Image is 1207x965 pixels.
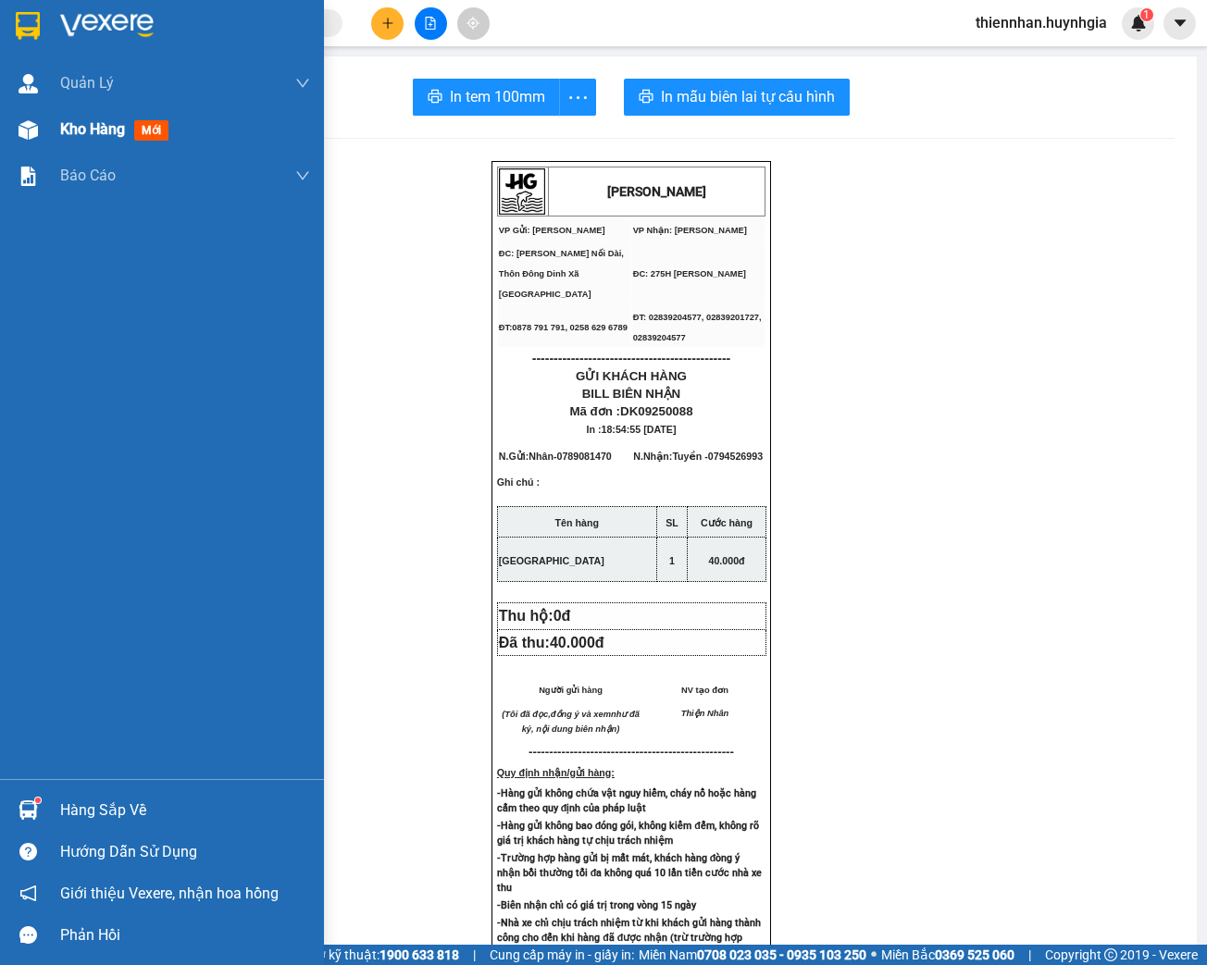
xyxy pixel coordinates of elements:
button: caret-down [1163,7,1196,40]
span: | [473,945,476,965]
span: VP Nhận: [PERSON_NAME] [633,226,747,235]
strong: -Hàng gửi không bao đóng gói, không kiểm đếm, không rõ giá trị khách hàng tự chịu trách nhiệm [497,820,759,847]
span: down [295,76,310,91]
span: - [554,451,612,462]
span: ĐC: [PERSON_NAME] Nối Dài, Thôn Đông Dinh Xã [GEOGRAPHIC_DATA] [499,249,624,299]
img: warehouse-icon [19,800,38,820]
span: 0789081470 [556,451,611,462]
span: Miền Nam [639,945,866,965]
span: In tem 100mm [450,85,545,108]
div: Tuyền [177,57,325,80]
div: [PERSON_NAME] [177,16,325,57]
span: Giới thiệu Vexere, nhận hoa hồng [60,882,279,905]
span: 40.000đ [550,635,604,650]
span: Ghi chú : [497,476,540,502]
span: Mã đơn : [569,404,692,418]
strong: -Hàng gửi không chứa vật nguy hiểm, cháy nổ hoặc hàng cấm theo quy định của pháp luật [497,787,756,814]
span: Hỗ trợ kỹ thuật: [289,945,459,965]
span: Người gửi hàng [539,686,603,695]
span: file-add [424,17,437,30]
span: mới [134,120,168,141]
img: warehouse-icon [19,74,38,93]
button: file-add [415,7,447,40]
span: Kho hàng [60,120,125,138]
span: [GEOGRAPHIC_DATA] [499,555,604,566]
span: Tuyền - [672,451,763,462]
span: Đã thu : [14,118,70,138]
strong: [PERSON_NAME] [607,184,706,199]
div: 0794526993 [177,80,325,105]
span: 0794526993 [708,451,763,462]
span: Nhận: [177,16,221,35]
span: Thiện Nhân [681,709,729,718]
span: thiennhan.huynhgia [961,11,1122,34]
button: more [559,79,596,116]
span: printer [639,89,653,106]
span: ----------------------------------------------- [541,745,734,759]
span: 40.000đ [708,555,744,566]
span: aim [467,17,479,30]
button: aim [457,7,490,40]
sup: 1 [35,798,41,803]
span: In : [587,424,677,435]
span: printer [428,89,442,106]
span: Gửi: [16,16,44,35]
span: VP Gửi: [PERSON_NAME] [499,226,605,235]
strong: -Trường hợp hàng gửi bị mất mát, khách hàng đòng ý nhận bồi thường tối đa không quá 10 lần tiền c... [497,852,763,894]
button: printerIn tem 100mm [413,79,560,116]
div: Hướng dẫn sử dụng [60,838,310,866]
span: notification [19,885,37,902]
span: 1 [669,555,675,566]
span: GỬI KHÁCH HÀNG [576,369,687,383]
img: warehouse-icon [19,120,38,140]
strong: 0369 525 060 [935,947,1014,962]
span: 18:54:55 [DATE] [602,424,677,435]
span: DK09250088 [620,404,693,418]
button: plus [371,7,404,40]
span: down [295,168,310,183]
em: như đã ký, nội dung biên nhận) [522,710,640,734]
span: NV tạo đơn [681,686,728,695]
span: ĐT:0878 791 791, 0258 629 6789 [499,323,628,332]
sup: 1 [1140,8,1153,21]
div: 0789081470 [16,80,164,105]
div: [PERSON_NAME] [16,16,164,57]
strong: Tên hàng [555,517,599,528]
strong: 0708 023 035 - 0935 103 250 [697,947,866,962]
button: printerIn mẫu biên lai tự cấu hình [624,79,850,116]
span: caret-down [1172,15,1188,31]
span: 0đ [554,608,571,624]
div: Hàng sắp về [60,797,310,824]
em: (Tôi đã đọc,đồng ý và xem [502,710,611,719]
span: plus [381,17,394,30]
span: Thu hộ: [499,608,579,624]
div: Phản hồi [60,922,310,949]
span: Đã thu: [499,635,604,650]
span: question-circle [19,843,37,860]
span: ĐC: 275H [PERSON_NAME] [633,269,746,278]
strong: Cước hàng [701,517,753,528]
div: Nhân [16,57,164,80]
span: ---------------------------------------------- [532,351,730,365]
span: N.Nhận: [633,451,763,462]
img: icon-new-feature [1130,15,1147,31]
span: BILL BIÊN NHẬN [582,387,681,401]
span: | [1028,945,1031,965]
img: logo-vxr [16,12,40,40]
strong: 1900 633 818 [380,947,459,962]
span: Quản Lý [60,71,114,94]
strong: Quy định nhận/gửi hàng: [497,767,615,778]
span: copyright [1104,948,1117,961]
span: Miền Bắc [881,945,1014,965]
strong: -Biên nhận chỉ có giá trị trong vòng 15 ngày [497,899,696,911]
span: ⚪️ [871,951,877,959]
span: more [560,86,595,109]
div: 40.000 [14,117,167,139]
img: solution-icon [19,167,38,186]
strong: SL [666,517,678,528]
span: ĐT: 02839204577, 02839201727, 02839204577 [633,313,762,342]
span: Cung cấp máy in - giấy in: [490,945,634,965]
span: N.Gửi: [499,451,612,462]
span: --- [529,745,541,759]
span: 1 [1143,8,1150,21]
